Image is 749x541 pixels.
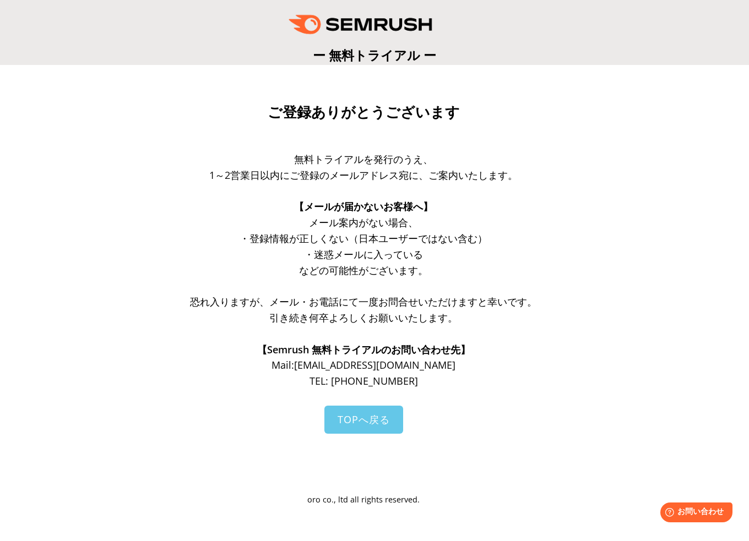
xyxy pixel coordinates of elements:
span: oro co., ltd all rights reserved. [307,494,420,505]
span: などの可能性がございます。 [299,264,428,277]
span: ・登録情報が正しくない（日本ユーザーではない含む） [240,232,487,245]
span: 恐れ入りますが、メール・お電話にて一度お問合せいただけますと幸いです。 [190,295,537,308]
span: TEL: [PHONE_NUMBER] [310,374,418,387]
span: Mail: [EMAIL_ADDRESS][DOMAIN_NAME] [272,358,455,371]
span: 【メールが届かないお客様へ】 [294,200,433,213]
span: 1～2営業日以内にご登録のメールアドレス宛に、ご案内いたします。 [209,168,518,182]
span: 無料トライアルを発行のうえ、 [294,152,433,166]
span: ・迷惑メールに入っている [304,248,423,261]
iframe: Help widget launcher [651,498,737,529]
span: メール案内がない場合、 [309,216,418,229]
a: TOPへ戻る [324,406,403,434]
span: 【Semrush 無料トライアルのお問い合わせ先】 [257,343,470,356]
span: ー 無料トライアル ー [313,46,436,64]
span: TOPへ戻る [338,413,390,426]
span: ご登録ありがとうございます [268,104,460,121]
span: 引き続き何卒よろしくお願いいたします。 [269,311,458,324]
